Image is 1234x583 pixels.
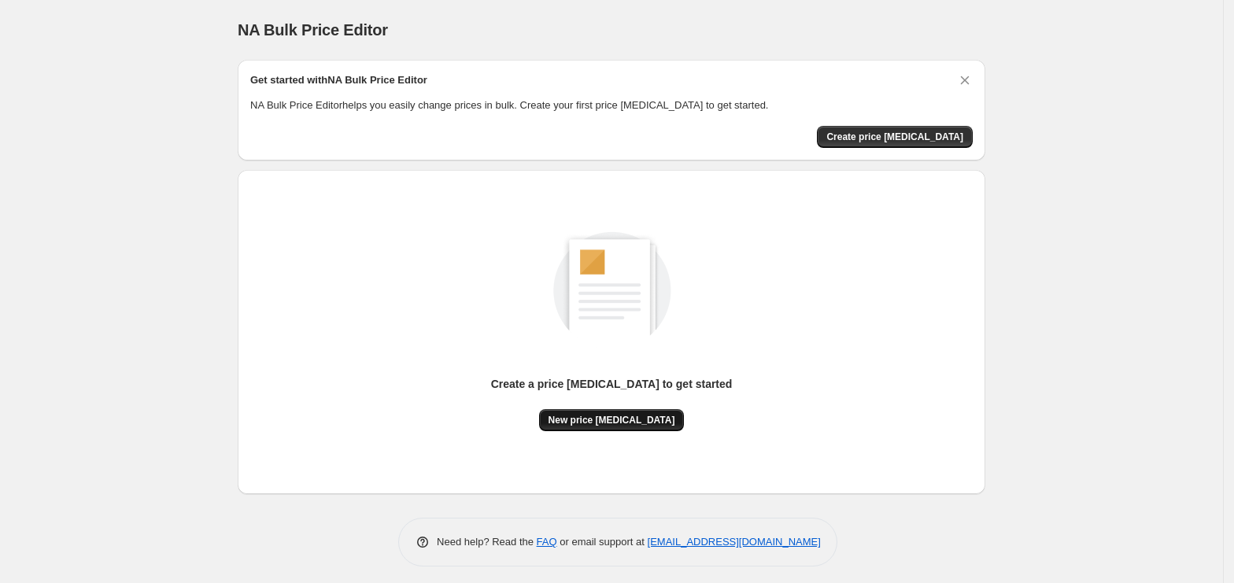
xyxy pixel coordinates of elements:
button: New price [MEDICAL_DATA] [539,409,685,431]
button: Dismiss card [957,72,973,88]
span: NA Bulk Price Editor [238,21,388,39]
span: New price [MEDICAL_DATA] [549,414,675,426]
p: Create a price [MEDICAL_DATA] to get started [491,376,733,392]
span: Create price [MEDICAL_DATA] [826,131,963,143]
a: [EMAIL_ADDRESS][DOMAIN_NAME] [648,536,821,548]
button: Create price change job [817,126,973,148]
h2: Get started with NA Bulk Price Editor [250,72,427,88]
span: Need help? Read the [437,536,537,548]
a: FAQ [537,536,557,548]
span: or email support at [557,536,648,548]
p: NA Bulk Price Editor helps you easily change prices in bulk. Create your first price [MEDICAL_DAT... [250,98,973,113]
